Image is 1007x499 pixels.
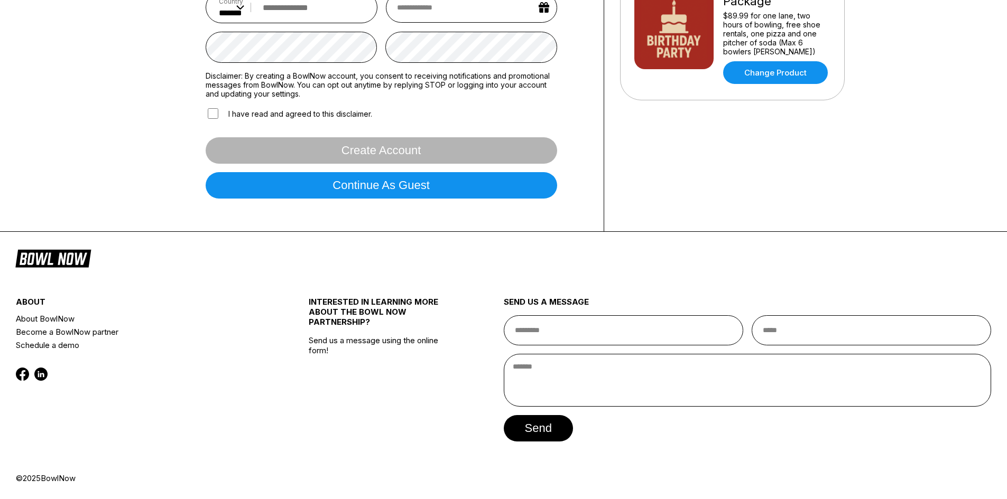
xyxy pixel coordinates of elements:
label: Disclaimer: By creating a BowlNow account, you consent to receiving notifications and promotional... [206,71,557,98]
a: About BowlNow [16,312,260,325]
label: I have read and agreed to this disclaimer. [206,107,372,120]
div: about [16,297,260,312]
button: send [504,415,573,441]
div: © 2025 BowlNow [16,473,991,483]
div: INTERESTED IN LEARNING MORE ABOUT THE BOWL NOW PARTNERSHIP? [309,297,455,335]
a: Become a BowlNow partner [16,325,260,338]
a: Change Product [723,61,828,84]
button: Continue as guest [206,172,557,199]
div: Send us a message using the online form! [309,274,455,473]
div: send us a message [504,297,992,315]
a: Schedule a demo [16,338,260,352]
div: $89.99 for one lane, two hours of bowling, free shoe rentals, one pizza and one pitcher of soda (... [723,11,830,56]
input: I have read and agreed to this disclaimer. [208,108,218,119]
